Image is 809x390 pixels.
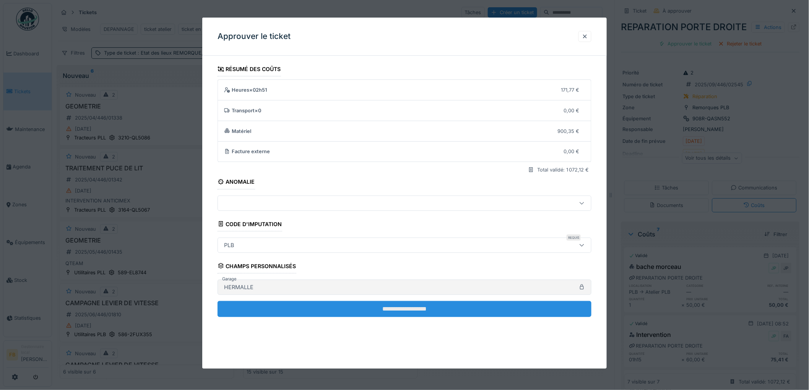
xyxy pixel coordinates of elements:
[221,104,588,118] summary: Transport×00,00 €
[218,261,296,273] div: Champs personnalisés
[537,166,589,173] div: Total validé: 1 072,12 €
[221,241,237,249] div: PLB
[564,107,579,114] div: 0,00 €
[224,86,555,94] div: Heures × 02h51
[218,218,282,231] div: Code d'imputation
[221,83,588,97] summary: Heures×02h51171,77 €
[221,276,238,282] label: Garage
[224,107,558,114] div: Transport × 0
[224,127,552,134] div: Matériel
[218,176,255,189] div: Anomalie
[567,235,581,241] div: Requis
[221,283,257,291] div: HERMALLE
[221,124,588,138] summary: Matériel900,35 €
[564,148,579,155] div: 0,00 €
[221,144,588,159] summary: Facture externe0,00 €
[218,32,291,41] h3: Approuver le ticket
[218,63,281,76] div: Résumé des coûts
[557,127,579,134] div: 900,35 €
[224,148,558,155] div: Facture externe
[561,86,579,94] div: 171,77 €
